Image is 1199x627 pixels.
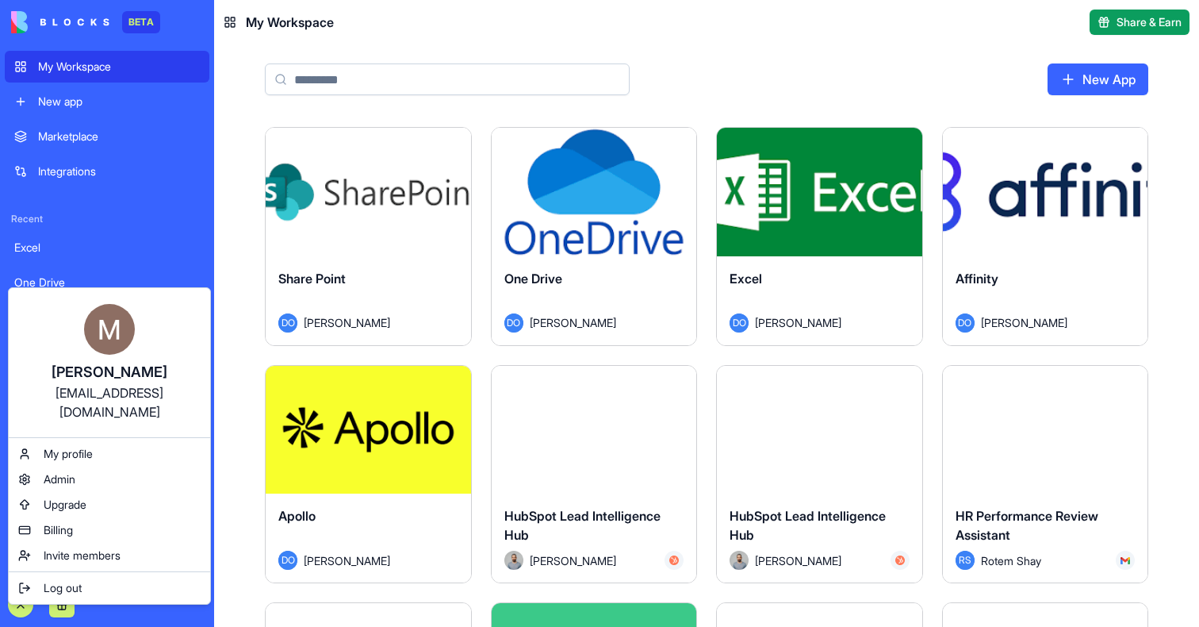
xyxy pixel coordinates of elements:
[44,471,75,487] span: Admin
[12,517,207,543] a: Billing
[44,446,93,462] span: My profile
[5,213,209,225] span: Recent
[44,548,121,564] span: Invite members
[14,275,200,290] div: One Drive
[12,492,207,517] a: Upgrade
[44,497,86,513] span: Upgrade
[25,383,194,421] div: [EMAIL_ADDRESS][DOMAIN_NAME]
[12,441,207,467] a: My profile
[12,543,207,568] a: Invite members
[14,240,200,256] div: Excel
[44,522,73,538] span: Billing
[25,361,194,383] div: [PERSON_NAME]
[84,304,135,355] img: ACg8ocLQ2_qLyJ0M0VMJVQI53zu8i_zRcLLJVtdBHUBm2D4_RUq3eQ=s96-c
[12,291,207,434] a: [PERSON_NAME][EMAIL_ADDRESS][DOMAIN_NAME]
[12,467,207,492] a: Admin
[44,580,82,596] span: Log out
